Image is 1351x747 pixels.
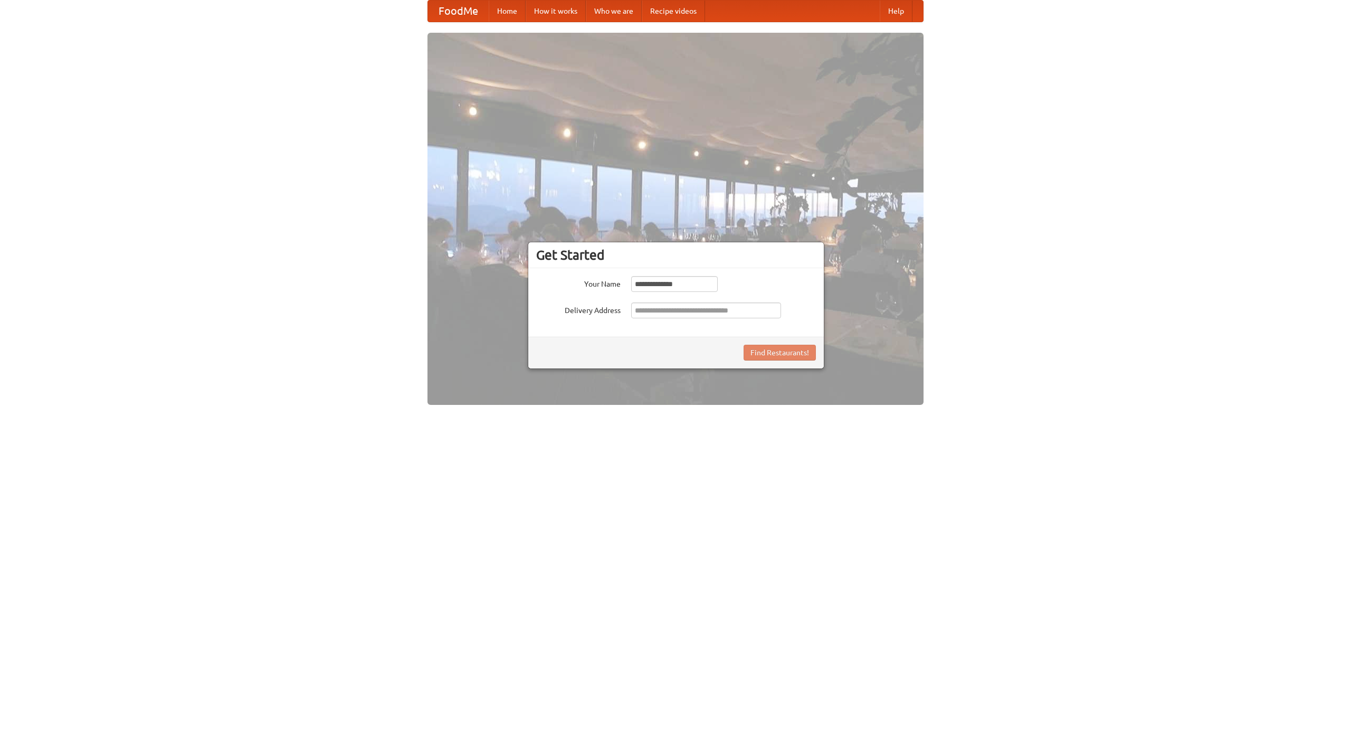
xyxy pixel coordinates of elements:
h3: Get Started [536,247,816,263]
a: Recipe videos [642,1,705,22]
a: How it works [526,1,586,22]
a: Home [489,1,526,22]
a: Who we are [586,1,642,22]
a: FoodMe [428,1,489,22]
a: Help [880,1,912,22]
label: Delivery Address [536,302,621,316]
button: Find Restaurants! [744,345,816,361]
label: Your Name [536,276,621,289]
